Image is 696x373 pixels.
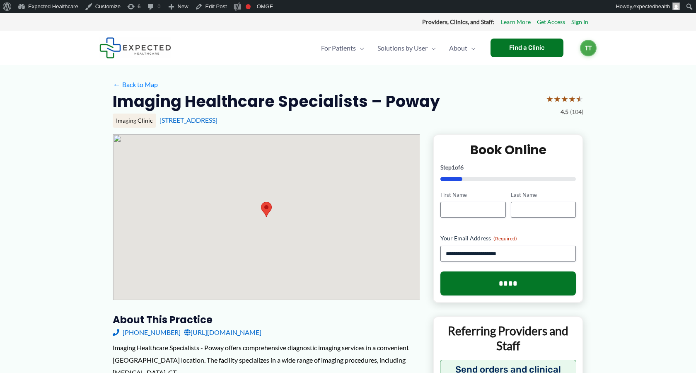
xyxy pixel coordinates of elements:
span: (Required) [493,235,517,242]
a: Find a Clinic [491,39,563,57]
div: Imaging Clinic [113,114,156,128]
span: 6 [460,164,464,171]
a: Solutions by UserMenu Toggle [371,34,442,63]
a: AboutMenu Toggle [442,34,482,63]
span: (104) [570,107,583,117]
a: Sign In [571,17,588,27]
a: ←Back to Map [113,78,158,91]
h3: About this practice [113,313,420,326]
p: Step of [440,165,576,170]
span: ★ [561,91,568,107]
nav: Primary Site Navigation [314,34,482,63]
label: First Name [440,191,505,199]
span: ★ [576,91,583,107]
span: ← [113,80,121,88]
img: Expected Healthcare Logo - side, dark font, small [99,37,171,58]
span: 4.5 [561,107,568,117]
span: Menu Toggle [356,34,364,63]
div: Focus keyphrase not set [246,4,251,9]
span: About [449,34,467,63]
span: ★ [568,91,576,107]
strong: Providers, Clinics, and Staff: [422,18,495,25]
span: For Patients [321,34,356,63]
a: Get Access [537,17,565,27]
a: Learn More [501,17,531,27]
span: 1 [452,164,455,171]
span: expectedhealth [633,3,670,10]
h2: Imaging Healthcare Specialists – Poway [113,91,440,111]
span: Menu Toggle [428,34,436,63]
a: [URL][DOMAIN_NAME] [184,326,261,339]
a: [PHONE_NUMBER] [113,326,181,339]
span: ★ [546,91,553,107]
h2: Book Online [440,142,576,158]
p: Referring Providers and Staff [440,323,576,354]
span: Solutions by User [377,34,428,63]
label: Last Name [511,191,576,199]
span: Menu Toggle [467,34,476,63]
a: For PatientsMenu Toggle [314,34,371,63]
a: [STREET_ADDRESS] [159,116,217,124]
a: TT [580,40,597,56]
span: ★ [553,91,561,107]
label: Your Email Address [440,234,576,242]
